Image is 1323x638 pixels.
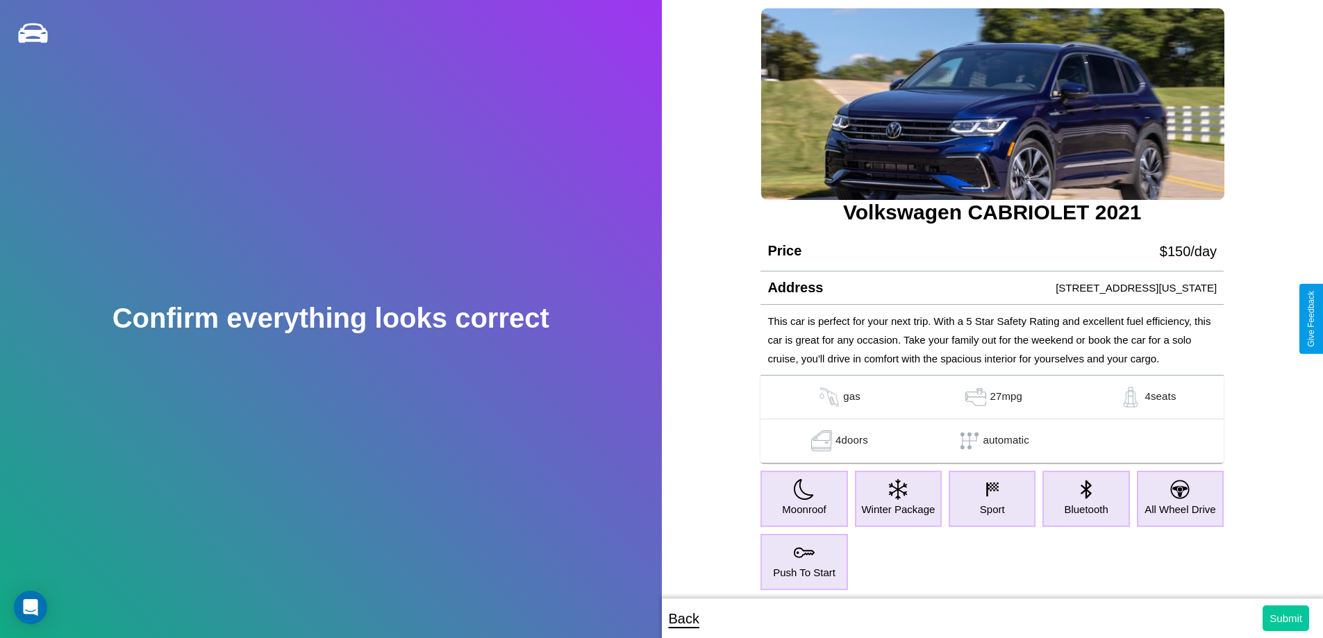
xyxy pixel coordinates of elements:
div: Give Feedback [1306,291,1316,347]
p: Push To Start [773,563,835,582]
p: Moonroof [782,500,826,519]
h2: Confirm everything looks correct [113,303,549,334]
p: gas [843,387,860,408]
p: All Wheel Drive [1145,500,1216,519]
p: 4 seats [1145,387,1176,408]
p: This car is perfect for your next trip. With a 5 Star Safety Rating and excellent fuel efficiency... [767,312,1217,368]
p: 4 doors [835,430,868,451]
p: [STREET_ADDRESS][US_STATE] [1056,278,1217,297]
table: simple table [760,376,1224,463]
p: Winter Package [861,500,935,519]
h4: Price [767,243,801,259]
img: gas [1117,387,1145,408]
div: Open Intercom Messenger [14,591,47,624]
img: gas [962,387,990,408]
img: gas [808,430,835,451]
p: Bluetooth [1064,500,1108,519]
p: 27 mpg [990,387,1022,408]
p: Back [669,606,699,631]
p: Sport [980,500,1005,519]
p: $ 150 /day [1160,239,1217,264]
h3: Volkswagen CABRIOLET 2021 [760,201,1224,224]
button: Submit [1263,605,1309,631]
h4: Address [767,280,823,296]
p: automatic [983,430,1029,451]
img: gas [815,387,843,408]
